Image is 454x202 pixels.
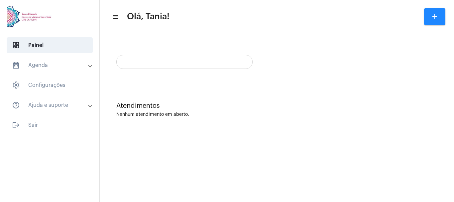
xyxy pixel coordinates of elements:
span: sidenav icon [12,81,20,89]
mat-icon: sidenav icon [112,13,118,21]
span: Sair [7,117,93,133]
span: sidenav icon [12,41,20,49]
div: Atendimentos [116,102,437,109]
mat-icon: sidenav icon [12,101,20,109]
span: Olá, Tania! [127,11,170,22]
img: 82f91219-cc54-a9e9-c892-318f5ec67ab1.jpg [5,3,55,30]
mat-panel-title: Agenda [12,61,89,69]
mat-icon: add [431,13,439,21]
mat-expansion-panel-header: sidenav iconAgenda [4,57,99,73]
span: Painel [7,37,93,53]
mat-panel-title: Ajuda e suporte [12,101,89,109]
mat-expansion-panel-header: sidenav iconAjuda e suporte [4,97,99,113]
mat-icon: sidenav icon [12,121,20,129]
mat-icon: sidenav icon [12,61,20,69]
span: Configurações [7,77,93,93]
div: Nenhum atendimento em aberto. [116,112,437,117]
